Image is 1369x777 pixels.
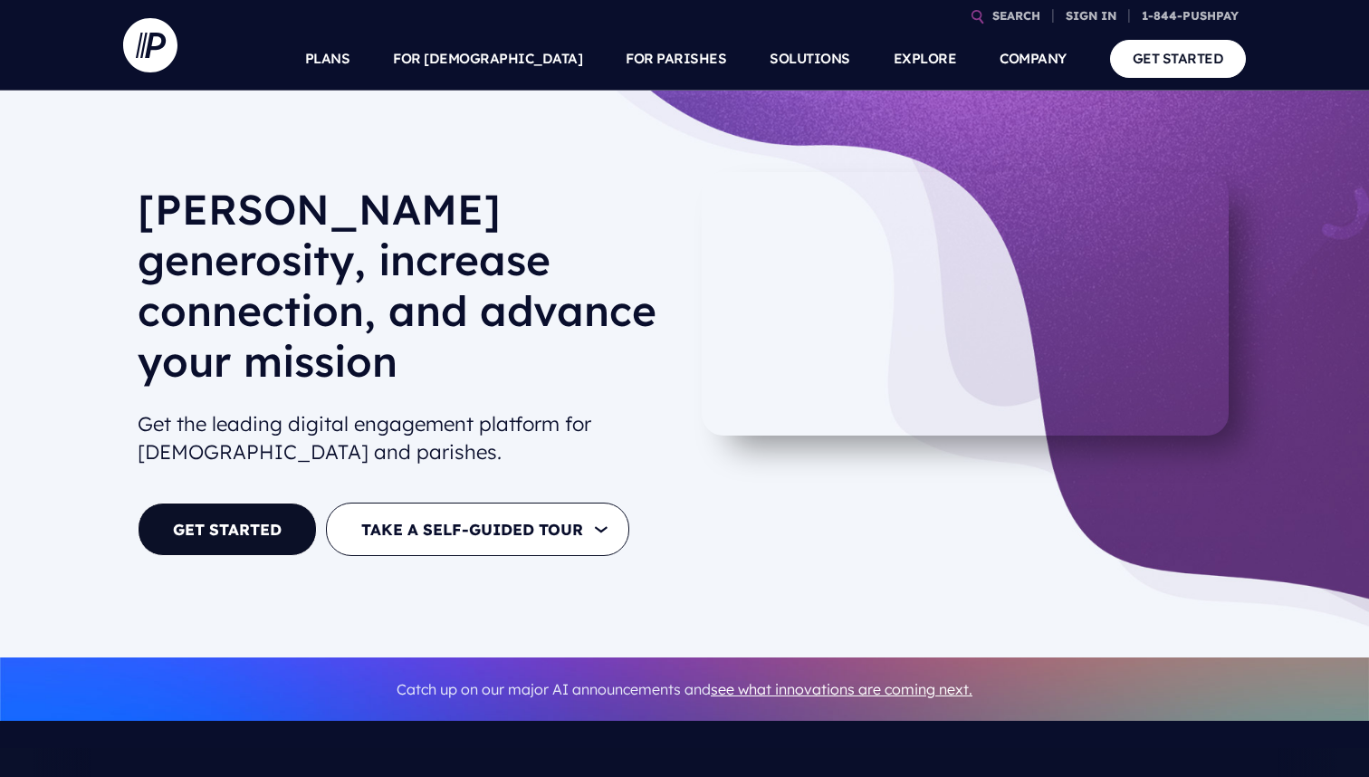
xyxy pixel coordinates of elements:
[138,184,670,401] h1: [PERSON_NAME] generosity, increase connection, and advance your mission
[305,27,350,91] a: PLANS
[711,680,972,698] a: see what innovations are coming next.
[393,27,582,91] a: FOR [DEMOGRAPHIC_DATA]
[1110,40,1247,77] a: GET STARTED
[138,503,317,556] a: GET STARTED
[770,27,850,91] a: SOLUTIONS
[326,503,629,556] button: TAKE A SELF-GUIDED TOUR
[138,669,1231,710] p: Catch up on our major AI announcements and
[894,27,957,91] a: EXPLORE
[626,27,726,91] a: FOR PARISHES
[138,403,670,474] h2: Get the leading digital engagement platform for [DEMOGRAPHIC_DATA] and parishes.
[1000,27,1067,91] a: COMPANY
